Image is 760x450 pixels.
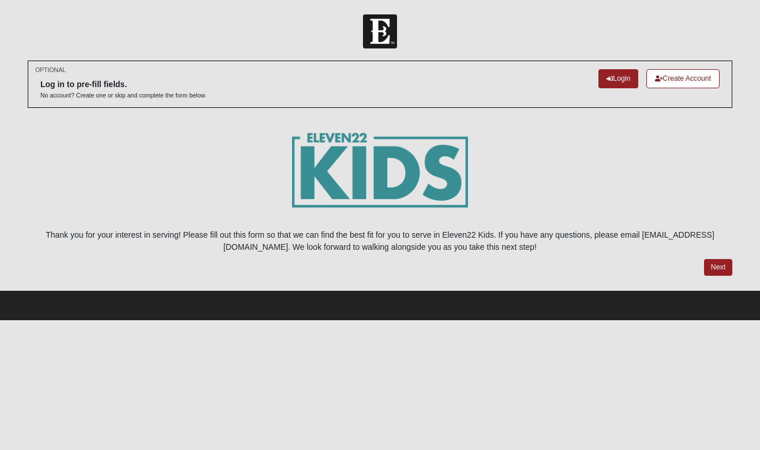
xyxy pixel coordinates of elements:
img: E22_kids_logogrn-01.png [292,132,468,223]
a: Create Account [646,69,720,88]
a: Next [704,259,732,276]
h6: Log in to pre-fill fields. [40,80,207,89]
span: Thank you for your interest in serving! Please fill out this form so that we can find the best fi... [46,230,714,252]
a: Login [598,69,638,88]
p: No account? Create one or skip and complete the form below. [40,91,207,100]
img: Church of Eleven22 Logo [363,14,397,48]
small: OPTIONAL [35,66,66,74]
